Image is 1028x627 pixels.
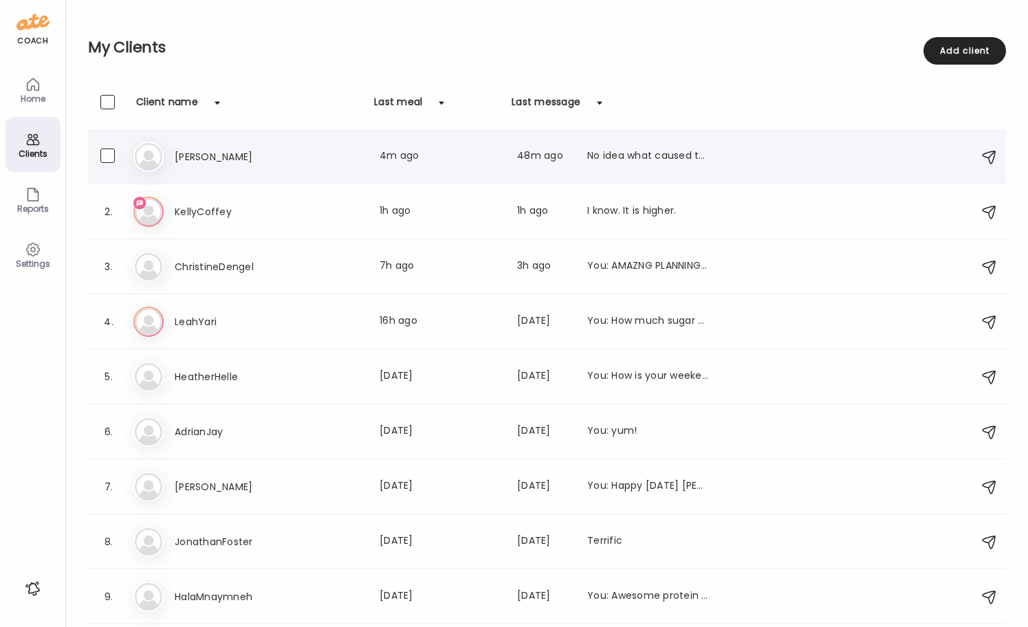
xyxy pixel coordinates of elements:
[100,258,117,275] div: 3.
[517,423,571,440] div: [DATE]
[587,313,708,330] div: You: How much sugar do you think is in this smoothie?
[374,95,422,117] div: Last meal
[587,203,708,220] div: I know. It is higher.
[587,478,708,495] div: You: Happy [DATE] [PERSON_NAME]. I hope you had a great week! Do you have any weekend events or d...
[517,148,571,165] div: 48m ago
[175,148,296,165] h3: [PERSON_NAME]
[923,37,1006,65] div: Add client
[587,423,708,440] div: You: yum!
[175,258,296,275] h3: ChristineDengel
[8,259,58,268] div: Settings
[517,478,571,495] div: [DATE]
[380,203,501,220] div: 1h ago
[175,588,296,605] h3: HalaMnaymneh
[517,203,571,220] div: 1h ago
[517,258,571,275] div: 3h ago
[380,368,501,385] div: [DATE]
[17,11,50,33] img: ate
[587,588,708,605] div: You: Awesome protein filled lunch!
[100,423,117,440] div: 6.
[380,478,501,495] div: [DATE]
[380,313,501,330] div: 16h ago
[517,533,571,550] div: [DATE]
[17,35,48,47] div: coach
[517,313,571,330] div: [DATE]
[88,37,1006,58] h2: My Clients
[175,203,296,220] h3: KellyCoffey
[175,423,296,440] h3: AdrianJay
[587,148,708,165] div: No idea what caused the huge crash. I was really tired [DATE], which makes the sugar at dinner ha...
[100,533,117,550] div: 8.
[512,95,580,117] div: Last message
[380,533,501,550] div: [DATE]
[380,423,501,440] div: [DATE]
[175,478,296,495] h3: [PERSON_NAME]
[587,258,708,275] div: You: AMAZNG PLANNING!J
[8,149,58,158] div: Clients
[8,204,58,213] div: Reports
[517,368,571,385] div: [DATE]
[517,588,571,605] div: [DATE]
[100,478,117,495] div: 7.
[100,203,117,220] div: 2.
[100,368,117,385] div: 5.
[100,313,117,330] div: 4.
[587,533,708,550] div: Terrific
[175,368,296,385] h3: HeatherHelle
[136,95,198,117] div: Client name
[380,148,501,165] div: 4m ago
[380,588,501,605] div: [DATE]
[175,533,296,550] h3: JonathanFoster
[8,94,58,103] div: Home
[100,588,117,605] div: 9.
[380,258,501,275] div: 7h ago
[175,313,296,330] h3: LeahYari
[587,368,708,385] div: You: How is your weekend going?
